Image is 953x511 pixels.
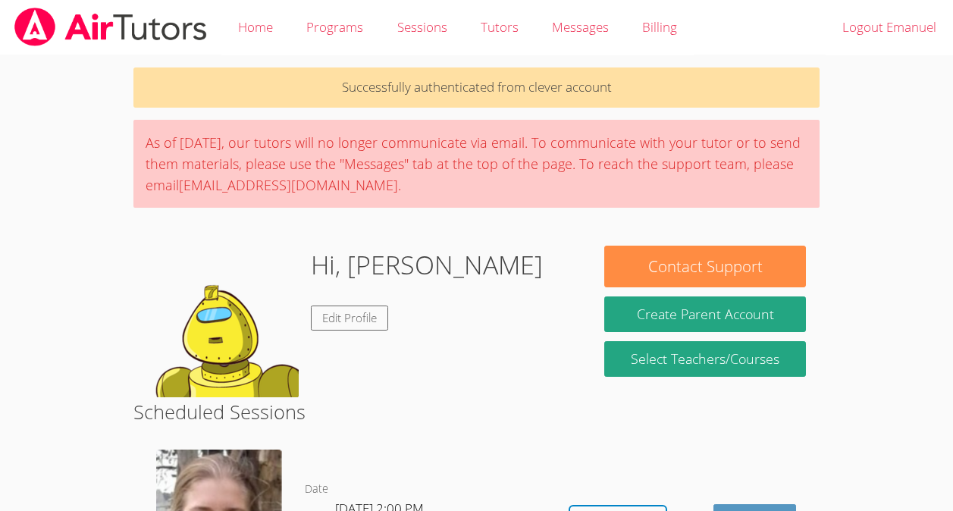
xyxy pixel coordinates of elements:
span: Messages [552,18,609,36]
h1: Hi, [PERSON_NAME] [311,246,543,284]
button: Create Parent Account [604,296,805,332]
button: Contact Support [604,246,805,287]
a: Select Teachers/Courses [604,341,805,377]
div: As of [DATE], our tutors will no longer communicate via email. To communicate with your tutor or ... [133,120,820,208]
dt: Date [305,480,328,499]
p: Successfully authenticated from clever account [133,67,820,108]
img: default.png [147,246,299,397]
img: airtutors_banner-c4298cdbf04f3fff15de1276eac7730deb9818008684d7c2e4769d2f7ddbe033.png [13,8,208,46]
a: Edit Profile [311,306,388,331]
h2: Scheduled Sessions [133,397,820,426]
